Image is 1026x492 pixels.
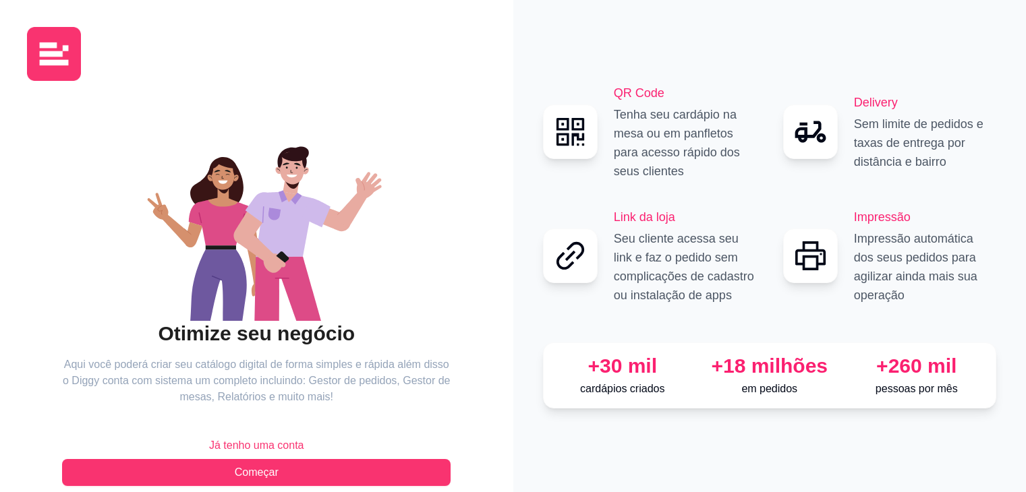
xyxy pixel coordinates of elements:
p: Tenha seu cardápio na mesa ou em panfletos para acesso rápido dos seus clientes [614,105,756,181]
h2: Otimize seu negócio [62,321,451,346]
h2: Impressão [854,208,996,226]
span: Já tenho uma conta [209,437,304,454]
p: Sem limite de pedidos e taxas de entrega por distância e bairro [854,115,996,171]
button: Começar [62,459,451,486]
span: Começar [235,464,279,481]
h2: QR Code [614,84,756,102]
p: pessoas por mês [849,381,985,397]
div: +30 mil [554,354,691,378]
h2: Delivery [854,93,996,112]
p: cardápios criados [554,381,691,397]
p: em pedidos [702,381,838,397]
p: Seu cliente acessa seu link e faz o pedido sem complicações de cadastro ou instalação de apps [614,229,756,305]
div: +260 mil [849,354,985,378]
article: Aqui você poderá criar seu catálogo digital de forma simples e rápida além disso o Diggy conta co... [62,357,451,405]
p: Impressão automática dos seus pedidos para agilizar ainda mais sua operação [854,229,996,305]
div: +18 milhões [702,354,838,378]
img: logo [27,27,81,81]
div: animation [62,119,451,321]
h2: Link da loja [614,208,756,226]
button: Já tenho uma conta [62,432,451,459]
